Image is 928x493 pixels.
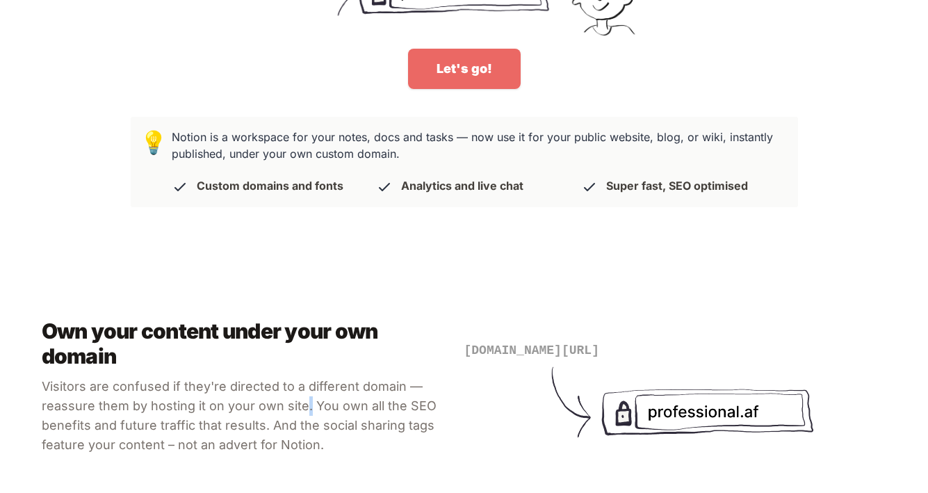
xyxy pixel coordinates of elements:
h3: Notion is a workspace for your notes, docs and tasks — now use it for your public website, blog, ... [168,129,786,195]
span: [DOMAIN_NAME][URL] [464,344,599,357]
p: Custom domains and fonts [197,179,343,193]
p: Super fast, SEO optimised [606,179,748,193]
img: Turn unprofessional Notion URLs into your sexy domain [542,360,820,449]
a: Let's go! [408,49,521,89]
h4: Own your content under your own domain [42,318,453,369]
p: Analytics and live chat [401,179,523,193]
p: Visitors are confused if they're directed to a different domain — reassure them by hosting it on ... [42,377,453,455]
span: 💡 [140,129,168,156]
